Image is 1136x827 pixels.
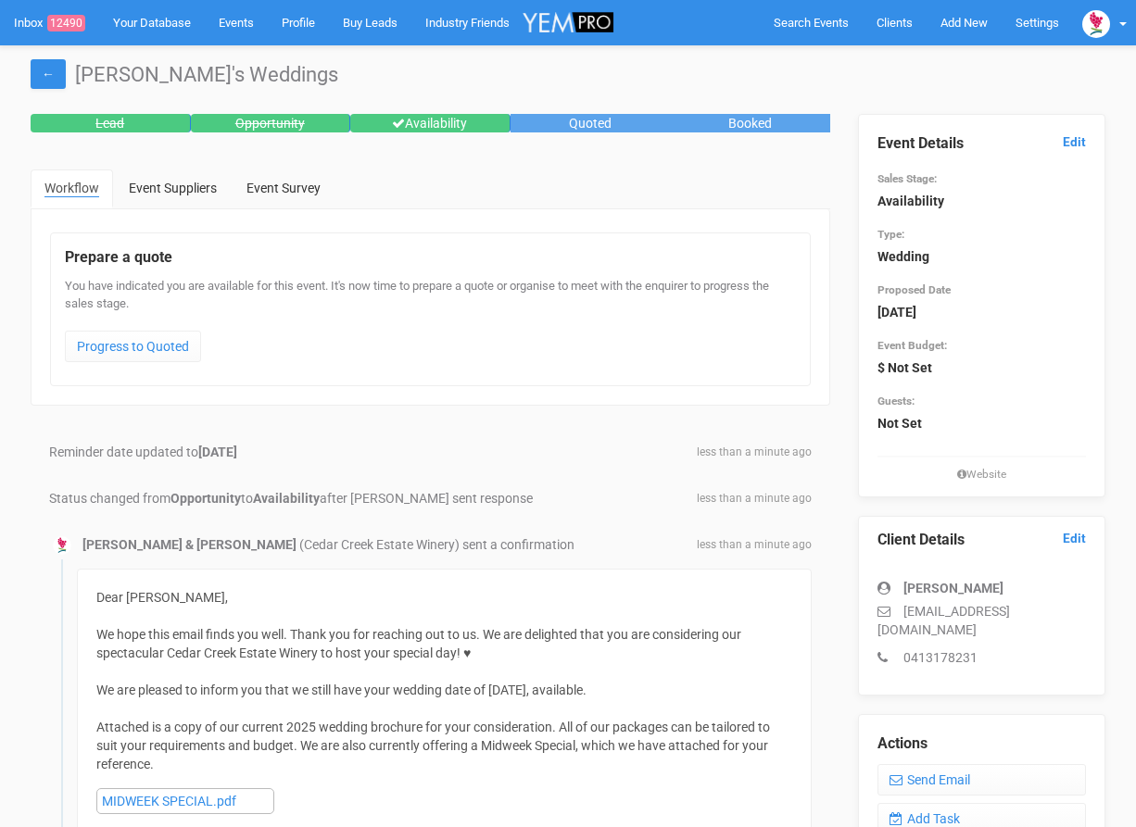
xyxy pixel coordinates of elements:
a: Edit [1063,133,1086,151]
span: 12490 [47,15,85,31]
span: less than a minute ago [697,445,812,460]
strong: [PERSON_NAME] & [PERSON_NAME] [82,537,297,552]
strong: Opportunity [170,491,241,506]
legend: Prepare a quote [65,247,796,269]
img: open-uri20190322-4-14wp8y4 [53,536,71,555]
small: Event Budget: [877,339,947,352]
legend: Actions [877,733,1087,755]
strong: Not Set [877,416,922,431]
small: Proposed Date [877,283,951,296]
span: Clients [877,16,913,30]
h1: [PERSON_NAME]'s Weddings [31,64,1105,86]
small: Type: [877,228,904,241]
div: Dear [PERSON_NAME], [96,588,792,607]
div: You have indicated you are available for this event. It's now time to prepare a quote or organise... [65,278,796,371]
span: Status changed from to after [PERSON_NAME] sent response [49,491,533,506]
div: Opportunity [191,114,351,132]
span: (Cedar Creek Estate Winery) sent a confirmation [299,537,574,552]
strong: Availability [877,194,944,208]
span: Search Events [774,16,849,30]
small: Guests: [877,395,915,407]
span: less than a minute ago [697,537,812,553]
div: Lead [31,114,191,132]
a: Event Survey [233,169,334,207]
a: MIDWEEK SPECIAL.pdf [96,788,274,814]
small: Sales Stage: [877,172,937,185]
strong: [PERSON_NAME] [903,581,1003,595]
p: 0413178231 [877,648,1087,667]
strong: $ Not Set [877,360,932,375]
div: Quoted [511,114,671,132]
img: open-uri20190322-4-14wp8y4 [1082,10,1110,38]
div: Availability [350,114,511,132]
a: Send Email [877,764,1087,796]
small: Website [877,467,1087,482]
div: Booked [670,114,830,132]
legend: Event Details [877,133,1087,155]
a: Workflow [31,169,113,208]
a: ← [31,59,66,89]
p: [EMAIL_ADDRESS][DOMAIN_NAME] [877,602,1087,639]
a: Progress to Quoted [65,331,201,362]
span: Reminder date updated to [49,445,237,459]
strong: Availability [253,491,320,506]
div: We hope this email finds you well. Thank you for reaching out to us. We are delighted that you ar... [96,625,792,699]
strong: Wedding [877,249,929,264]
legend: Client Details [877,530,1087,551]
span: less than a minute ago [697,491,812,507]
strong: [DATE] [877,305,916,320]
a: Edit [1063,530,1086,547]
span: Add New [940,16,988,30]
a: Event Suppliers [115,169,231,207]
b: [DATE] [198,445,237,459]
